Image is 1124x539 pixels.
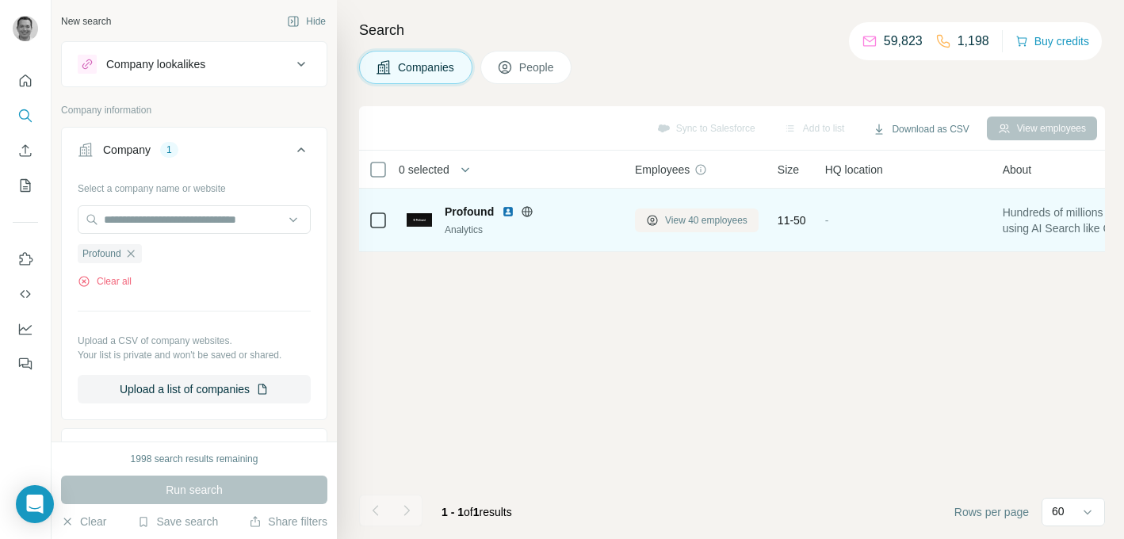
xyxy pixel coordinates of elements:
button: Feedback [13,350,38,378]
button: Company lookalikes [62,45,327,83]
span: 1 [473,506,480,518]
button: Clear all [78,274,132,289]
button: Share filters [249,514,327,529]
span: results [442,506,512,518]
p: Your list is private and won't be saved or shared. [78,348,311,362]
button: Dashboard [13,315,38,343]
button: My lists [13,171,38,200]
p: Upload a CSV of company websites. [78,334,311,348]
span: 0 selected [399,162,449,178]
button: Upload a list of companies [78,375,311,403]
p: 60 [1052,503,1065,519]
span: Employees [635,162,690,178]
p: 1,198 [958,32,989,51]
button: Search [13,101,38,130]
img: Logo of Profound [407,213,432,227]
div: Select a company name or website [78,175,311,196]
button: Company1 [62,131,327,175]
p: 59,823 [884,32,923,51]
span: Rows per page [954,504,1029,520]
div: Open Intercom Messenger [16,485,54,523]
button: Use Surfe on LinkedIn [13,245,38,273]
span: People [519,59,556,75]
span: Profound [82,247,121,261]
img: Avatar [13,16,38,41]
span: 1 - 1 [442,506,464,518]
span: View 40 employees [665,213,747,227]
button: View 40 employees [635,208,759,232]
button: Download as CSV [862,117,980,141]
button: Save search [137,514,218,529]
div: Analytics [445,223,616,237]
span: Profound [445,204,494,220]
img: LinkedIn logo [502,205,514,218]
button: Quick start [13,67,38,95]
button: Use Surfe API [13,280,38,308]
button: Industry [62,432,327,470]
button: Enrich CSV [13,136,38,165]
button: Buy credits [1015,30,1089,52]
span: Size [778,162,799,178]
div: Company lookalikes [106,56,205,72]
p: Company information [61,103,327,117]
button: Clear [61,514,106,529]
span: of [464,506,473,518]
div: New search [61,14,111,29]
span: Companies [398,59,456,75]
div: Company [103,142,151,158]
span: HQ location [825,162,883,178]
span: - [825,214,829,227]
div: 1998 search results remaining [131,452,258,466]
span: 11-50 [778,212,806,228]
div: 1 [160,143,178,157]
span: About [1003,162,1032,178]
h4: Search [359,19,1105,41]
button: Hide [276,10,337,33]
